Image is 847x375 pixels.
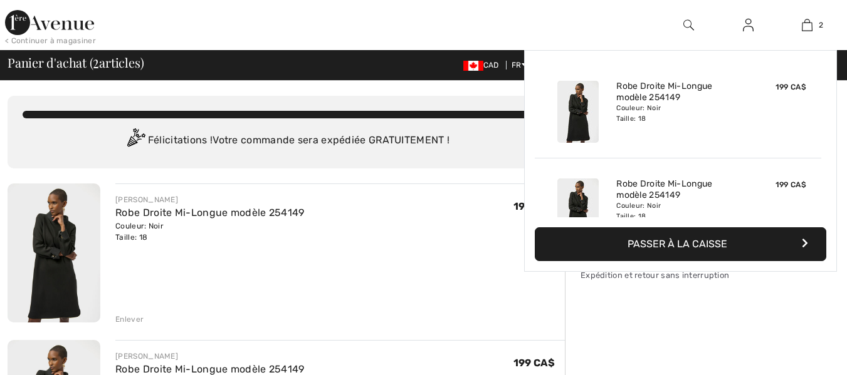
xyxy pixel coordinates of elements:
[463,61,504,69] span: CAD
[115,363,305,375] a: Robe Droite Mi-Longue modèle 254149
[802,18,813,33] img: Mon panier
[535,227,826,261] button: Passer à la caisse
[581,269,769,281] div: Expédition et retour sans interruption
[8,183,100,322] img: Robe Droite Mi-Longue modèle 254149
[513,357,555,369] span: 199 CA$
[93,53,99,69] span: 2
[616,201,740,221] div: Couleur: Noir Taille: 18
[115,220,305,243] div: Couleur: Noir Taille: 18
[683,18,694,33] img: recherche
[776,83,806,91] span: 199 CA$
[5,35,96,46] div: < Continuer à magasiner
[115,351,305,362] div: [PERSON_NAME]
[743,18,754,33] img: Mes infos
[616,103,740,123] div: Couleur: Noir Taille: 18
[115,207,305,218] a: Robe Droite Mi-Longue modèle 254149
[115,194,305,205] div: [PERSON_NAME]
[513,200,555,212] span: 199 CA$
[733,18,764,33] a: Se connecter
[778,18,836,33] a: 2
[557,178,599,240] img: Robe Droite Mi-Longue modèle 254149
[463,61,483,71] img: Canadian Dollar
[616,81,740,103] a: Robe Droite Mi-Longue modèle 254149
[23,128,550,153] div: Félicitations ! Votre commande sera expédiée GRATUITEMENT !
[512,61,527,69] span: FR
[5,10,94,35] img: 1ère Avenue
[8,56,144,69] span: Panier d'achat ( articles)
[557,81,599,143] img: Robe Droite Mi-Longue modèle 254149
[115,314,144,325] div: Enlever
[819,19,823,31] span: 2
[123,128,148,153] img: Congratulation2.svg
[776,180,806,189] span: 199 CA$
[616,178,740,201] a: Robe Droite Mi-Longue modèle 254149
